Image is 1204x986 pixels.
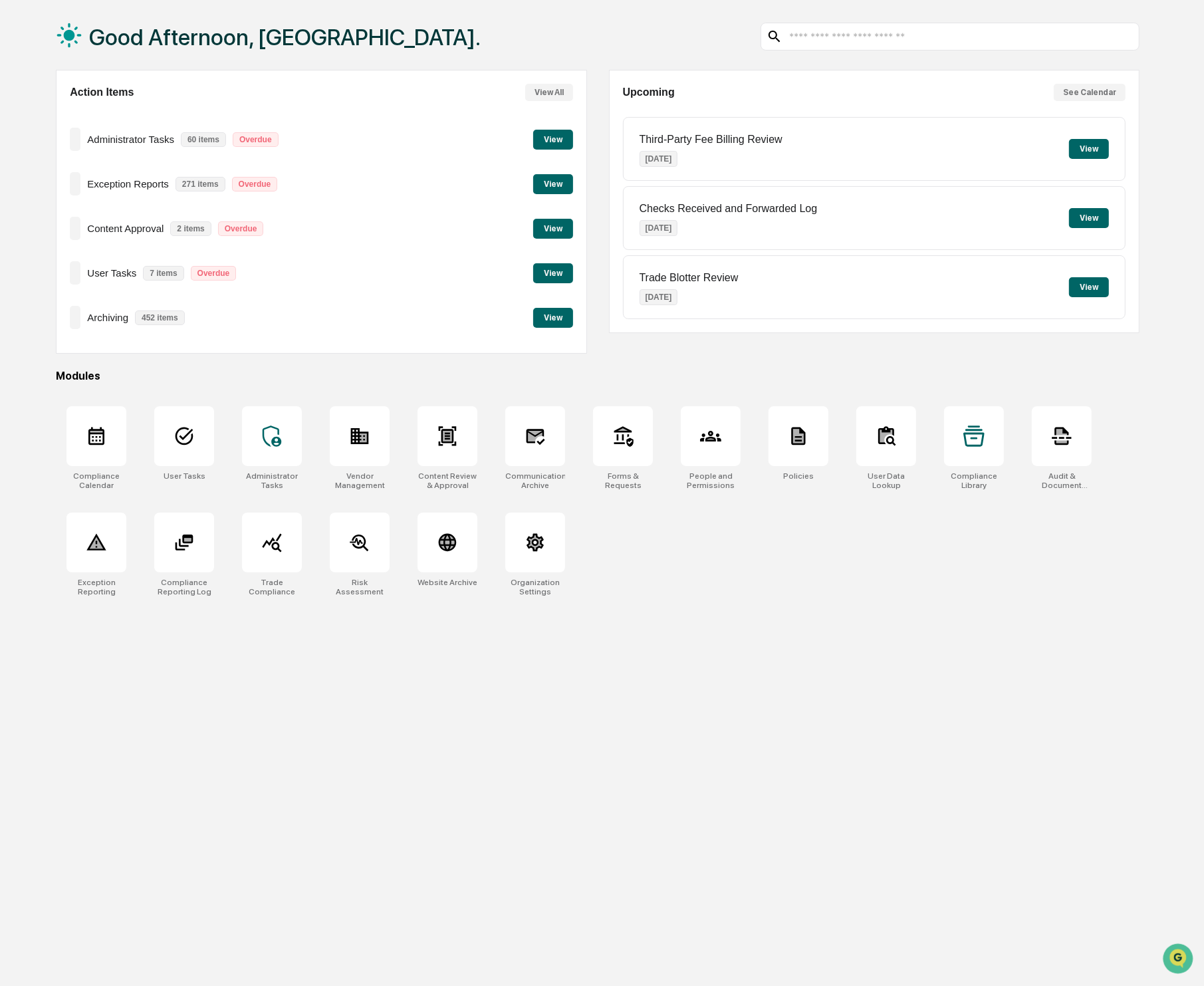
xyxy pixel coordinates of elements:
[181,132,226,147] p: 60 items
[640,134,783,146] p: Third-Party Fee Billing Review
[8,187,89,211] a: 🔎Data Lookup
[533,174,573,194] button: View
[640,220,678,236] p: [DATE]
[218,221,264,236] p: Overdue
[13,194,24,205] div: 🔎
[533,132,573,145] a: View
[233,132,279,147] p: Overdue
[533,308,573,328] button: View
[944,471,1004,490] div: Compliance Library
[640,203,818,215] p: Checks Received and Forwarded Log
[525,84,573,101] button: View All
[94,225,161,235] a: Powered byPylon
[70,86,134,98] h2: Action Items
[1069,208,1109,228] button: View
[110,168,165,181] span: Attestations
[66,471,126,490] div: Compliance Calendar
[593,471,653,490] div: Forms & Requests
[164,471,205,481] div: User Tasks
[66,578,126,596] div: Exception Reporting
[1069,139,1109,159] button: View
[505,578,565,596] div: Organization Settings
[143,266,183,281] p: 7 items
[8,162,91,186] a: 🖐️Preclearance
[226,106,242,122] button: Start new chat
[154,578,214,596] div: Compliance Reporting Log
[87,223,164,234] p: Content Approval
[135,310,185,325] p: 452 items
[640,272,739,284] p: Trade Blotter Review
[45,102,218,115] div: Start new chat
[242,471,302,490] div: Administrator Tasks
[176,177,225,191] p: 271 items
[242,578,302,596] div: Trade Compliance
[91,162,170,186] a: 🗄️Attestations
[533,266,573,279] a: View
[87,178,169,189] p: Exception Reports
[623,86,675,98] h2: Upcoming
[640,151,678,167] p: [DATE]
[27,168,86,181] span: Preclearance
[87,312,128,323] p: Archiving
[87,267,136,279] p: User Tasks
[330,578,390,596] div: Risk Assessment
[330,471,390,490] div: Vendor Management
[170,221,211,236] p: 2 items
[681,471,741,490] div: People and Permissions
[89,24,481,51] h1: Good Afternoon, [GEOGRAPHIC_DATA].
[640,289,678,305] p: [DATE]
[87,134,174,145] p: Administrator Tasks
[1161,942,1197,978] iframe: Open customer support
[45,115,168,126] div: We're available if you need us!
[13,28,242,49] p: How can we help?
[132,225,161,235] span: Pylon
[505,471,565,490] div: Communications Archive
[13,102,37,126] img: 1746055101610-c473b297-6a78-478c-a979-82029cc54cd1
[418,578,477,587] div: Website Archive
[232,177,278,191] p: Overdue
[856,471,916,490] div: User Data Lookup
[533,310,573,323] a: View
[533,221,573,234] a: View
[56,370,1140,382] div: Modules
[1032,471,1092,490] div: Audit & Document Logs
[1054,84,1126,101] button: See Calendar
[1069,277,1109,297] button: View
[191,266,237,281] p: Overdue
[533,130,573,150] button: View
[27,193,84,206] span: Data Lookup
[13,169,24,180] div: 🖐️
[533,177,573,189] a: View
[96,169,107,180] div: 🗄️
[533,219,573,239] button: View
[533,263,573,283] button: View
[783,471,814,481] div: Policies
[418,471,477,490] div: Content Review & Approval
